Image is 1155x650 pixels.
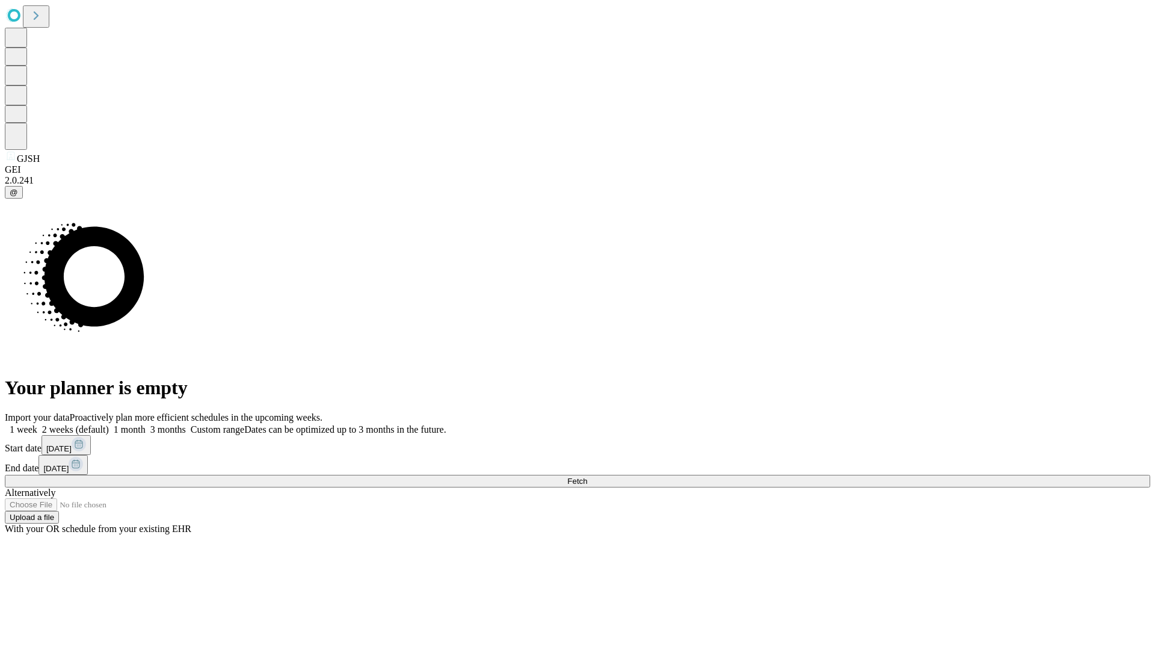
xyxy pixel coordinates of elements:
div: 2.0.241 [5,175,1150,186]
span: 2 weeks (default) [42,424,109,435]
div: Start date [5,435,1150,455]
span: Alternatively [5,487,55,498]
div: End date [5,455,1150,475]
span: [DATE] [43,464,69,473]
span: Custom range [191,424,244,435]
span: Import your data [5,412,70,422]
span: 1 week [10,424,37,435]
button: [DATE] [38,455,88,475]
span: [DATE] [46,444,72,453]
button: @ [5,186,23,199]
button: Upload a file [5,511,59,524]
span: 1 month [114,424,146,435]
button: Fetch [5,475,1150,487]
span: 3 months [150,424,186,435]
span: Fetch [567,477,587,486]
button: [DATE] [42,435,91,455]
span: GJSH [17,153,40,164]
span: Proactively plan more efficient schedules in the upcoming weeks. [70,412,322,422]
span: With your OR schedule from your existing EHR [5,524,191,534]
span: Dates can be optimized up to 3 months in the future. [244,424,446,435]
span: @ [10,188,18,197]
h1: Your planner is empty [5,377,1150,399]
div: GEI [5,164,1150,175]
